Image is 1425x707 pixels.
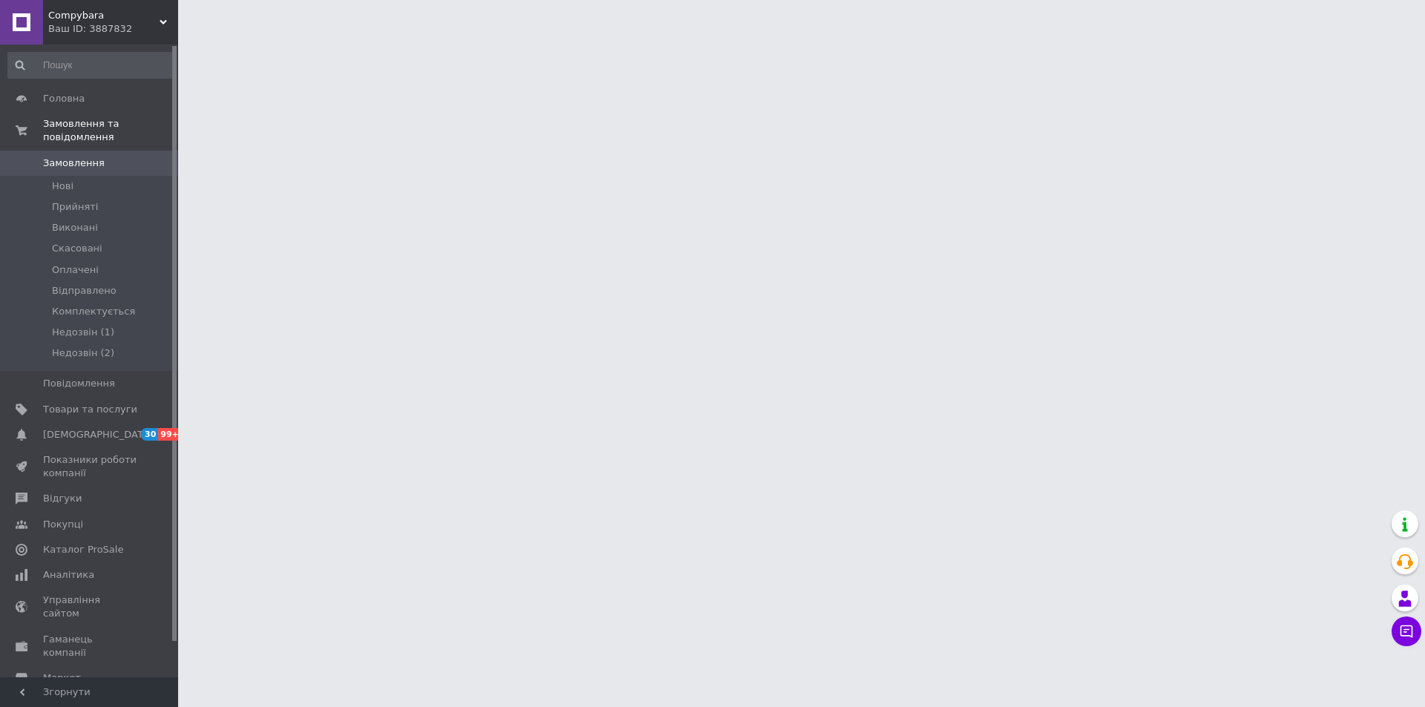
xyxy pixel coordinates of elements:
span: Нові [52,180,73,193]
span: Замовлення та повідомлення [43,117,178,144]
span: Повідомлення [43,377,115,390]
span: Виконані [52,221,98,234]
span: Оплачені [52,263,99,277]
span: Compybara [48,9,160,22]
span: Аналітика [43,568,94,582]
span: [DEMOGRAPHIC_DATA] [43,428,153,441]
span: Показники роботи компанії [43,453,137,480]
span: 30 [141,428,158,441]
span: Недозвін (2) [52,346,114,360]
span: Управління сайтом [43,593,137,620]
span: Комплектується [52,305,135,318]
span: Покупці [43,518,83,531]
span: Головна [43,92,85,105]
span: Прийняті [52,200,98,214]
span: Гаманець компанії [43,633,137,660]
div: Ваш ID: 3887832 [48,22,178,36]
span: Замовлення [43,157,105,170]
span: Відправлено [52,284,117,297]
span: Недозвін (1) [52,326,114,339]
span: Відгуки [43,492,82,505]
span: 99+ [158,428,183,441]
span: Скасовані [52,242,102,255]
input: Пошук [7,52,175,79]
span: Товари та послуги [43,403,137,416]
span: Каталог ProSale [43,543,123,556]
span: Маркет [43,671,81,685]
button: Чат з покупцем [1392,616,1421,646]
